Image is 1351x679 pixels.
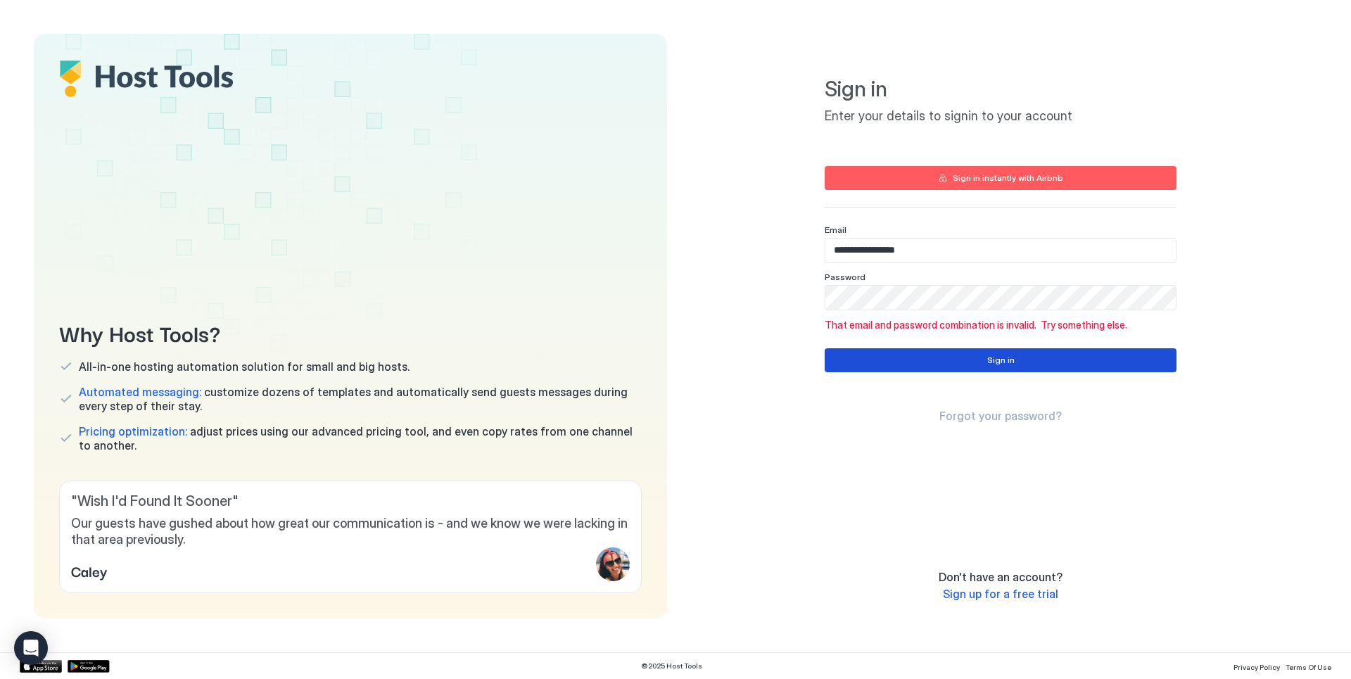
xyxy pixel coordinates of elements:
span: Password [825,272,865,282]
input: Input Field [825,239,1176,262]
button: Sign in [825,348,1176,372]
a: Google Play Store [68,660,110,673]
a: Terms Of Use [1286,659,1331,673]
span: Don't have an account? [939,570,1063,584]
span: customize dozens of templates and automatically send guests messages during every step of their s... [79,385,642,413]
span: Email [825,224,846,235]
span: Automated messaging: [79,385,201,399]
a: Forgot your password? [939,409,1062,424]
span: Terms Of Use [1286,663,1331,671]
input: Input Field [825,286,1176,310]
span: All-in-one hosting automation solution for small and big hosts. [79,360,410,374]
span: Our guests have gushed about how great our communication is - and we know we were lacking in that... [71,516,630,547]
div: profile [596,547,630,581]
div: Sign in instantly with Airbnb [953,172,1063,184]
span: Why Host Tools? [59,317,642,348]
a: Sign up for a free trial [943,587,1058,602]
span: That email and password combination is invalid. Try something else. [825,319,1176,331]
a: App Store [20,660,62,673]
a: Privacy Policy [1233,659,1280,673]
span: Pricing optimization: [79,424,187,438]
span: Forgot your password? [939,409,1062,423]
button: Sign in instantly with Airbnb [825,166,1176,190]
span: Enter your details to signin to your account [825,108,1176,125]
span: adjust prices using our advanced pricing tool, and even copy rates from one channel to another. [79,424,642,452]
div: Open Intercom Messenger [14,631,48,665]
div: Sign in [987,354,1015,367]
span: Sign in [825,76,1176,103]
span: © 2025 Host Tools [641,661,702,671]
span: Sign up for a free trial [943,587,1058,601]
span: Privacy Policy [1233,663,1280,671]
span: " Wish I'd Found It Sooner " [71,493,630,510]
span: Caley [71,560,108,581]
